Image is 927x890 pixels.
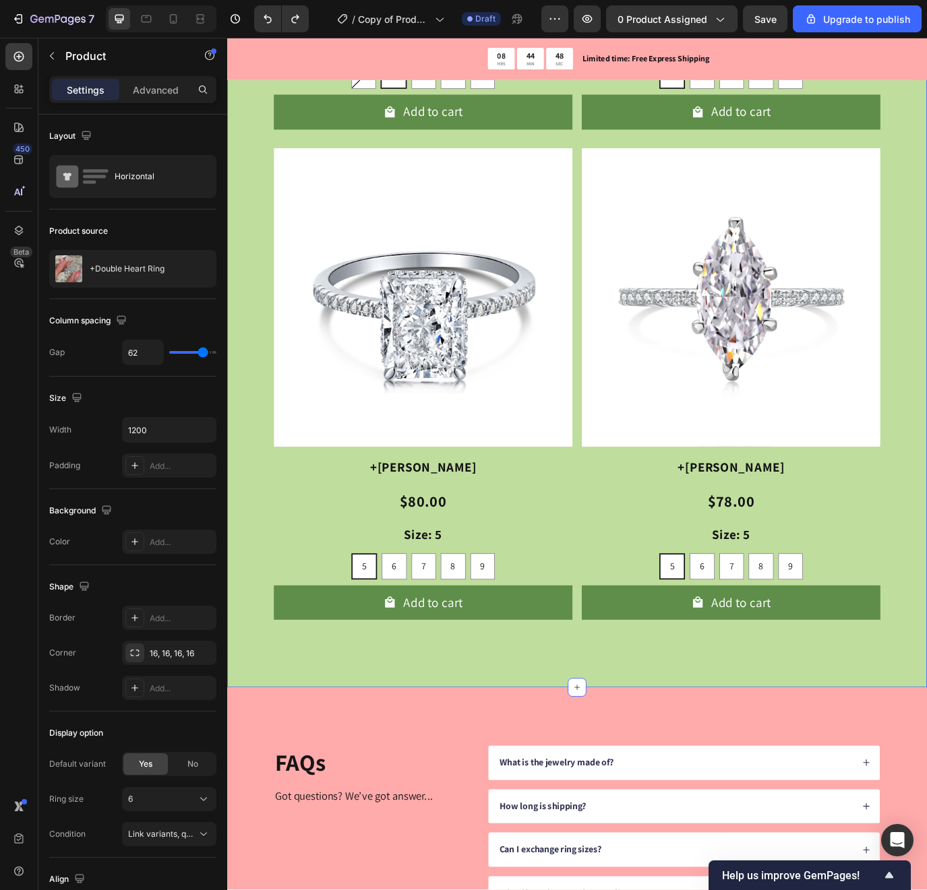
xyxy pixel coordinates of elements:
iframe: Design area [227,38,927,890]
div: Add to cart [204,641,272,665]
span: Copy of Product Page - [DATE] 22:21:53 [358,12,429,26]
button: Save [743,5,787,32]
span: Link variants, quantity <br> between same products [128,829,327,839]
p: 7 [88,11,94,27]
div: Product source [49,225,108,237]
p: +Double Heart Ring [90,264,165,274]
span: 5 [156,604,161,618]
div: Add... [150,536,213,548]
span: Help us improve GemPages! [722,869,881,882]
legend: Size: 5 [203,562,249,588]
button: Add to cart [54,66,399,106]
div: Ring size [49,793,84,805]
span: 8 [258,604,264,618]
button: Show survey - Help us improve GemPages! [722,867,897,883]
div: Shadow [49,682,80,694]
div: Align [49,870,88,889]
div: Gap [49,346,65,358]
span: / [352,12,355,26]
a: +ARIANA RING [54,128,399,473]
div: Beta [10,247,32,257]
div: Add... [150,612,213,625]
p: Got questions? We’ve got answer... [55,868,280,885]
div: Layout [49,127,94,146]
span: Save [754,13,777,25]
span: 6 [128,793,133,805]
h2: FAQs [54,819,281,856]
div: Undo/Redo [254,5,309,32]
button: Upgrade to publish [793,5,922,32]
p: Advanced [133,83,179,97]
a: +DIANA RING [410,128,755,473]
button: 0 product assigned [606,5,738,32]
div: 16, 16, 16, 16 [150,647,213,660]
button: 6 [122,787,216,811]
input: Auto [123,340,163,364]
div: $78.00 [410,521,755,552]
div: Shape [49,578,92,596]
div: Upgrade to publish [804,12,910,26]
span: 9 [649,604,654,618]
span: 5 [512,604,517,618]
h2: +[PERSON_NAME] [54,484,399,510]
span: 9 [293,604,298,618]
button: Add to cart [410,633,755,673]
button: Link variants, quantity <br> between same products [122,822,216,846]
div: Horizontal [115,161,197,192]
span: 7 [225,604,230,618]
div: Corner [49,647,76,659]
legend: Size: 5 [559,562,605,588]
div: Size [49,389,85,408]
div: Border [49,612,76,624]
div: $80.00 [54,521,399,552]
p: Limited time: Free Express Shipping [411,18,808,32]
span: 6 [546,604,551,618]
div: Add to cart [560,641,628,665]
span: Yes [139,758,152,770]
p: Product [65,48,180,64]
div: Default variant [49,758,106,770]
input: Auto [123,418,216,442]
div: Add... [150,460,213,472]
div: Add... [150,682,213,695]
span: Draft [475,13,496,25]
p: What is the jewelry made of? [315,831,447,846]
span: 8 [614,604,620,618]
div: Column spacing [49,312,129,330]
div: Display option [49,727,103,739]
div: Color [49,536,70,548]
div: 450 [13,144,32,154]
div: Padding [49,459,80,472]
div: Background [49,502,115,520]
button: 7 [5,5,100,32]
img: product feature img [55,255,82,282]
span: No [187,758,198,770]
div: Add to cart [560,74,628,98]
div: Condition [49,828,86,840]
p: Settings [67,83,104,97]
h2: +[PERSON_NAME] [410,484,755,510]
span: 6 [190,604,196,618]
span: 7 [580,604,586,618]
div: Add to cart [204,74,272,98]
div: Width [49,424,71,436]
span: 0 product assigned [618,12,707,26]
div: Open Intercom Messenger [881,824,914,856]
button: Add to cart [410,66,755,106]
button: Add to cart [54,633,399,673]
